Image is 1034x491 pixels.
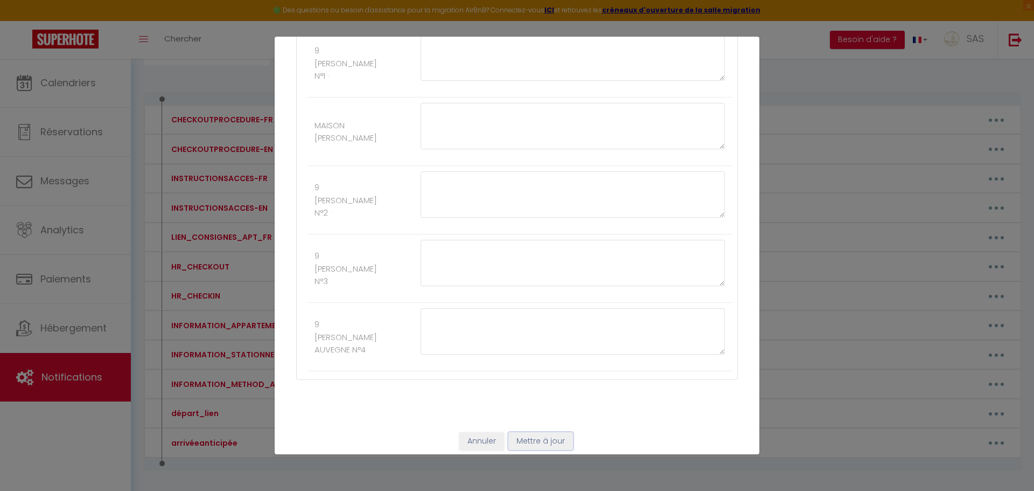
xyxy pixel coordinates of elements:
[315,44,377,82] label: 9 [PERSON_NAME] N°1 ·
[315,318,377,356] label: 9 [PERSON_NAME] AUVEGNE N°4
[9,4,41,37] button: Ouvrir le widget de chat LiveChat
[508,432,573,451] button: Mettre à jour
[315,119,377,144] label: MAISON [PERSON_NAME]
[315,181,377,219] label: 9 [PERSON_NAME] N°2 ·
[459,432,504,451] button: Annuler
[315,250,377,288] label: 9 [PERSON_NAME] N°3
